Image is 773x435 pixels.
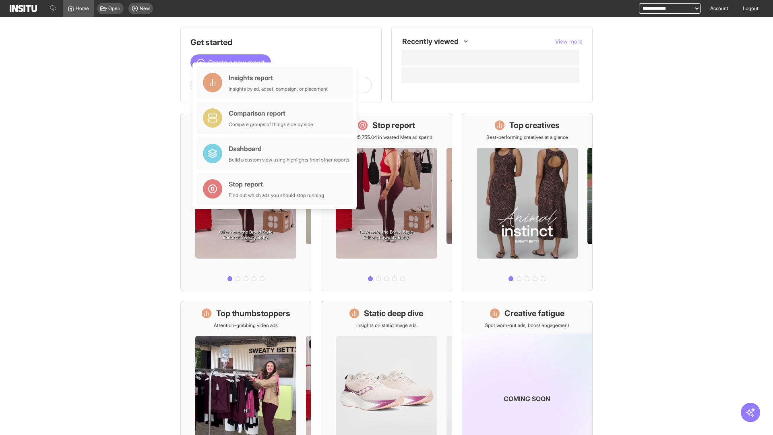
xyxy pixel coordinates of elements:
div: Build a custom view using highlights from other reports [229,157,349,163]
h1: Top creatives [509,120,560,131]
div: Comparison report [229,108,313,118]
span: Open [108,5,120,12]
a: What's live nowSee all active ads instantly [180,113,311,291]
p: Attention-grabbing video ads [214,322,278,329]
span: New [140,5,150,12]
h1: Get started [190,37,372,48]
img: Logo [10,5,37,12]
div: Compare groups of things side by side [229,121,313,128]
span: View more [555,38,583,45]
span: Create a new report [208,58,265,67]
p: Save £25,755.04 in wasted Meta ad spend [341,134,432,141]
div: Stop report [229,179,324,189]
p: Best-performing creatives at a glance [486,134,568,141]
a: Top creativesBest-performing creatives at a glance [462,113,593,291]
h1: Top thumbstoppers [216,308,290,319]
div: Insights report [229,73,328,83]
div: Find out which ads you should stop running [229,192,324,199]
p: Insights on static image ads [356,322,417,329]
a: Stop reportSave £25,755.04 in wasted Meta ad spend [321,113,452,291]
button: Create a new report [190,54,271,70]
h1: Stop report [372,120,415,131]
div: Insights by ad, adset, campaign, or placement [229,86,328,92]
button: View more [555,37,583,46]
div: Dashboard [229,144,349,153]
h1: Static deep dive [364,308,423,319]
span: Home [76,5,89,12]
